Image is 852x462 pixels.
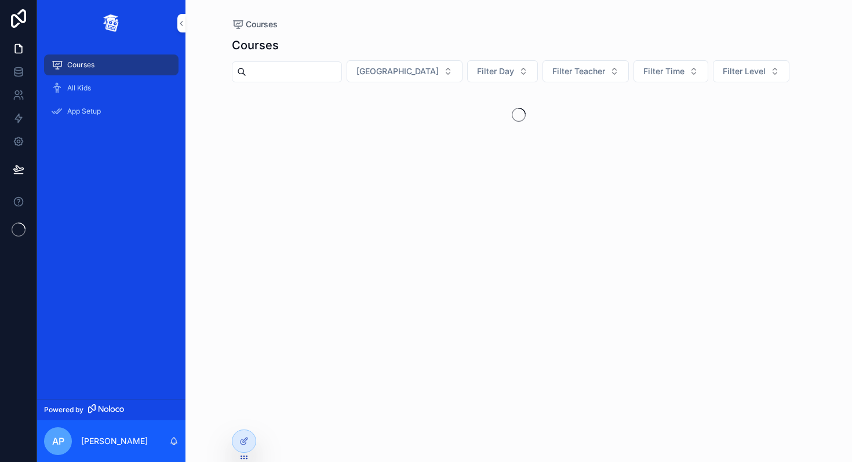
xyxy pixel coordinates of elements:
[67,83,91,93] span: All Kids
[67,60,94,70] span: Courses
[356,66,439,77] span: [GEOGRAPHIC_DATA]
[67,107,101,116] span: App Setup
[633,60,708,82] button: Select Button
[232,37,279,53] h1: Courses
[552,66,605,77] span: Filter Teacher
[347,60,463,82] button: Select Button
[723,66,766,77] span: Filter Level
[44,54,179,75] a: Courses
[37,46,185,137] div: scrollable content
[232,19,278,30] a: Courses
[44,405,83,414] span: Powered by
[246,19,278,30] span: Courses
[44,78,179,99] a: All Kids
[102,14,121,32] img: App logo
[542,60,629,82] button: Select Button
[37,399,185,420] a: Powered by
[44,101,179,122] a: App Setup
[477,66,514,77] span: Filter Day
[52,434,64,448] span: AP
[643,66,684,77] span: Filter Time
[713,60,789,82] button: Select Button
[81,435,148,447] p: [PERSON_NAME]
[467,60,538,82] button: Select Button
